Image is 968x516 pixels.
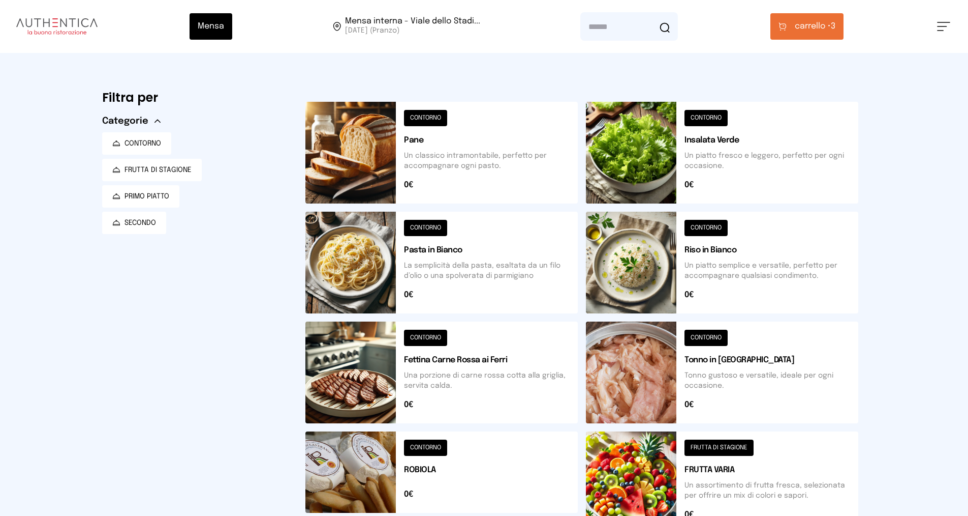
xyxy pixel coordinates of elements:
[102,114,161,128] button: Categorie
[124,218,156,228] span: SECONDO
[102,90,289,106] h6: Filtra per
[124,138,161,149] span: CONTORNO
[345,25,480,36] span: [DATE] (Pranzo)
[190,13,232,40] button: Mensa
[102,132,171,155] button: CONTORNO
[102,114,148,128] span: Categorie
[795,20,831,33] span: carrello •
[345,17,480,36] span: Viale dello Stadio, 77, 05100 Terni TR, Italia
[770,13,844,40] button: carrello •3
[124,165,192,175] span: FRUTTA DI STAGIONE
[102,185,179,208] button: PRIMO PIATTO
[795,20,835,33] span: 3
[16,18,98,35] img: logo.8f33a47.png
[102,212,166,234] button: SECONDO
[124,191,169,202] span: PRIMO PIATTO
[102,159,202,181] button: FRUTTA DI STAGIONE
